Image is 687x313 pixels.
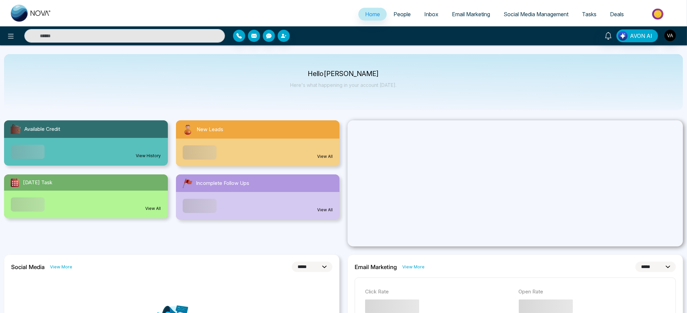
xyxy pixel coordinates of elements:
[365,288,512,296] p: Click Rate
[634,6,683,22] img: Market-place.gif
[11,5,51,22] img: Nova CRM Logo
[610,11,624,18] span: Deals
[196,179,250,187] span: Incomplete Follow Ups
[575,8,603,21] a: Tasks
[290,71,397,77] p: Hello [PERSON_NAME]
[424,11,438,18] span: Inbox
[136,153,161,159] a: View History
[181,177,194,189] img: followUps.svg
[497,8,575,21] a: Social Media Management
[181,123,194,136] img: newLeads.svg
[664,30,676,41] img: User Avatar
[172,120,344,166] a: New LeadsView All
[9,177,20,188] img: todayTask.svg
[417,8,445,21] a: Inbox
[452,11,490,18] span: Email Marketing
[393,11,411,18] span: People
[387,8,417,21] a: People
[24,125,60,133] span: Available Credit
[358,8,387,21] a: Home
[582,11,596,18] span: Tasks
[146,206,161,212] a: View All
[603,8,631,21] a: Deals
[365,11,380,18] span: Home
[355,264,397,270] h2: Email Marketing
[197,126,224,134] span: New Leads
[504,11,568,18] span: Social Media Management
[630,32,652,40] span: AVON AI
[618,31,628,41] img: Lead Flow
[9,123,22,135] img: availableCredit.svg
[317,207,333,213] a: View All
[616,29,658,42] button: AVON AI
[50,264,72,270] a: View More
[402,264,425,270] a: View More
[290,82,397,88] p: Here's what happening in your account [DATE].
[445,8,497,21] a: Email Marketing
[172,174,344,220] a: Incomplete Follow UpsView All
[519,288,666,296] p: Open Rate
[11,264,45,270] h2: Social Media
[23,179,52,187] span: [DATE] Task
[317,153,333,160] a: View All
